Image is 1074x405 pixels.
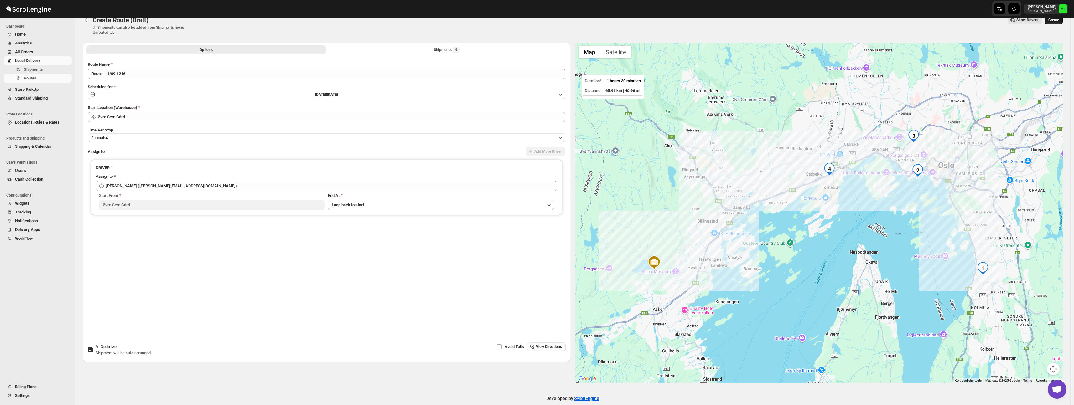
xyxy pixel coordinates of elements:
button: WorkFlow [4,234,72,243]
a: ScrollEngine [574,396,599,401]
input: Search location [98,112,565,122]
button: Widgets [4,199,72,208]
span: Cash Collection [15,177,43,182]
span: Products and Shipping [6,136,72,141]
span: All Orders [15,49,33,54]
p: [PERSON_NAME] [1028,9,1056,13]
text: ML [1061,7,1066,11]
button: Tracking [4,208,72,217]
span: WorkFlow [15,236,33,241]
img: Google [577,375,598,383]
img: ScrollEngine [5,1,52,17]
span: 65.91 km | 40.96 mi [605,88,640,93]
span: Store PickUp [15,87,39,92]
span: Create [1048,18,1059,23]
span: Shipment will be auto arranged [96,351,151,355]
div: Open chat [1048,380,1066,399]
input: Search assignee [106,181,557,191]
button: Locations, Rules & Rates [4,118,72,127]
span: Local Delivery [15,58,40,63]
input: Eg: Bengaluru Route [88,69,565,79]
div: End At [328,192,554,199]
button: Selected Shipments [327,45,566,54]
span: AI Optimize [96,344,117,349]
button: Show Drivers [1008,16,1042,24]
button: [DATE]|[DATE] [88,90,565,99]
span: Time Per Stop [88,128,113,132]
span: Delivery Apps [15,227,40,232]
button: Map camera controls [1047,363,1060,375]
h3: DRIVER 1 [96,165,557,171]
span: [DATE] | [315,92,327,97]
button: Analytics [4,39,72,48]
span: 4 [455,47,457,52]
span: Analytics [15,41,32,45]
span: Show Drivers [1016,18,1038,23]
span: Locations, Rules & Rates [15,120,60,125]
p: Developed by [546,395,599,402]
span: Distance [585,88,600,93]
button: Settings [4,391,72,400]
span: 1 hours 30 minutes [607,79,641,83]
button: 4 minutes [88,133,565,142]
span: Users [15,168,26,173]
button: Shipments [4,65,72,74]
span: Start From [99,193,118,198]
div: 1 [977,262,989,274]
div: Shipments [434,47,460,53]
span: Settings [15,393,30,398]
button: Routes [4,74,72,83]
div: 4 [823,163,836,175]
span: Configurations [6,193,72,198]
span: Routes [24,76,36,80]
span: Duration* [585,79,602,83]
button: All Orders [4,48,72,56]
span: Billing Plans [15,384,37,389]
span: Michael Lunga [1059,4,1067,13]
span: Options [200,47,213,52]
span: Store Locations [6,112,72,117]
span: Home [15,32,26,37]
button: Home [4,30,72,39]
button: Cash Collection [4,175,72,184]
button: Delivery Apps [4,225,72,234]
a: Open this area in Google Maps (opens a new window) [577,375,598,383]
button: Keyboard shortcuts [955,378,982,383]
a: Report a map error [1036,379,1061,382]
span: [DATE] [327,92,338,97]
button: User menu [1024,4,1068,14]
span: Dashboard [6,24,72,29]
p: [PERSON_NAME] [1028,4,1056,9]
span: Shipping & Calendar [15,144,51,149]
div: 3 [907,130,920,142]
span: Create Route (Draft) [93,16,148,24]
span: Assign to [88,149,105,154]
p: ⓘ Shipments can also be added from Shipments menu Unrouted tab [93,25,191,35]
button: Shipping & Calendar [4,142,72,151]
button: Create [1045,16,1063,24]
span: Shipments [24,67,43,72]
span: Loop back to start [332,203,364,207]
button: Routes [83,16,91,24]
span: Start Location (Warehouse) [88,105,137,110]
button: Show satellite imagery [600,46,631,58]
button: Show street map [579,46,600,58]
span: 4 minutes [91,135,108,140]
button: Users [4,166,72,175]
span: Notifications [15,218,38,223]
span: Avoid Tolls [505,344,524,349]
a: Terms (opens in new tab) [1023,379,1032,382]
div: 2 [911,164,924,177]
button: Loop back to start [328,200,554,210]
div: All Route Options [83,56,570,293]
span: Users Permissions [6,160,72,165]
button: Billing Plans [4,382,72,391]
div: Assign to [96,173,113,180]
span: Map data ©2025 Google [985,379,1020,382]
span: Standard Shipping [15,96,48,100]
span: Route Name [88,62,110,67]
button: All Route Options [86,45,326,54]
span: Tracking [15,210,31,214]
span: Scheduled for [88,85,113,89]
span: Widgets [15,201,29,206]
